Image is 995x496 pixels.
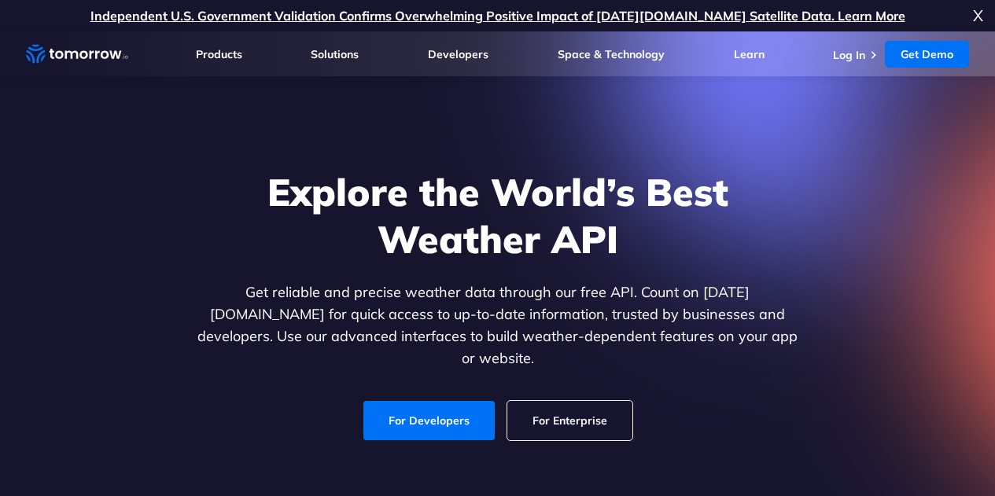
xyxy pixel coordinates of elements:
[194,168,802,263] h1: Explore the World’s Best Weather API
[428,47,488,61] a: Developers
[196,47,242,61] a: Products
[194,281,802,369] p: Get reliable and precise weather data through our free API. Count on [DATE][DOMAIN_NAME] for quic...
[734,47,765,61] a: Learn
[90,8,905,24] a: Independent U.S. Government Validation Confirms Overwhelming Positive Impact of [DATE][DOMAIN_NAM...
[363,401,495,440] a: For Developers
[558,47,665,61] a: Space & Technology
[833,48,865,62] a: Log In
[311,47,359,61] a: Solutions
[885,41,969,68] a: Get Demo
[507,401,632,440] a: For Enterprise
[26,42,128,66] a: Home link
